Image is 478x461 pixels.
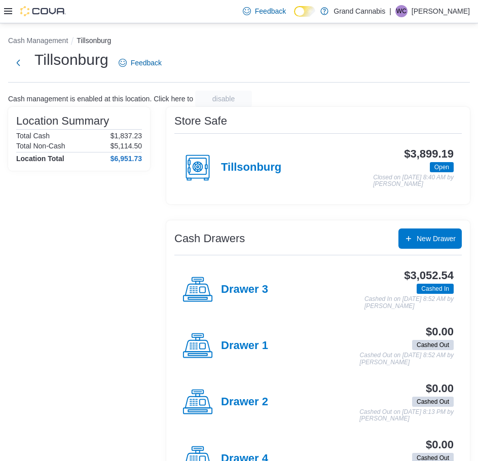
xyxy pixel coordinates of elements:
span: Cashed In [421,284,449,293]
p: Cash management is enabled at this location. Click here to [8,95,193,103]
a: Feedback [239,1,290,21]
h3: $0.00 [426,382,454,395]
h4: Drawer 3 [221,283,268,296]
h3: Cash Drawers [174,233,245,245]
a: Feedback [115,53,166,73]
p: Cashed Out on [DATE] 8:52 AM by [PERSON_NAME] [360,352,454,366]
span: WC [396,5,407,17]
span: New Drawer [417,234,456,244]
h4: $6,951.73 [111,155,142,163]
span: Cashed Out [412,397,454,407]
span: Open [430,162,454,172]
h3: Store Safe [174,115,227,127]
span: Open [434,163,449,172]
button: Cash Management [8,36,68,45]
button: disable [195,91,252,107]
h4: Tillsonburg [221,161,281,174]
div: Wilda Carrier [395,5,408,17]
button: New Drawer [398,228,462,249]
h3: $0.00 [426,326,454,338]
span: disable [212,94,235,104]
span: Cashed Out [417,397,449,406]
p: Closed on [DATE] 8:40 AM by [PERSON_NAME] [373,174,454,188]
h3: $3,899.19 [404,148,454,160]
p: | [389,5,391,17]
input: Dark Mode [294,6,315,17]
h6: Total Non-Cash [16,142,65,150]
p: Cashed Out on [DATE] 8:13 PM by [PERSON_NAME] [359,409,454,422]
p: [PERSON_NAME] [412,5,470,17]
p: Grand Cannabis [334,5,385,17]
h6: Total Cash [16,132,50,140]
span: Feedback [131,58,162,68]
button: Next [8,53,28,73]
button: Tillsonburg [77,36,111,45]
h3: $3,052.54 [404,270,454,282]
h4: Drawer 2 [221,396,268,409]
nav: An example of EuiBreadcrumbs [8,35,470,48]
p: $1,837.23 [111,132,142,140]
h4: Drawer 1 [221,339,268,353]
span: Cashed Out [412,340,454,350]
h1: Tillsonburg [34,50,108,70]
img: Cova [20,6,66,16]
span: Cashed In [417,284,454,294]
p: Cashed In on [DATE] 8:52 AM by [PERSON_NAME] [364,296,454,310]
p: $5,114.50 [111,142,142,150]
h3: Location Summary [16,115,109,127]
span: Cashed Out [417,340,449,350]
span: Feedback [255,6,286,16]
h3: $0.00 [426,439,454,451]
h4: Location Total [16,155,64,163]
